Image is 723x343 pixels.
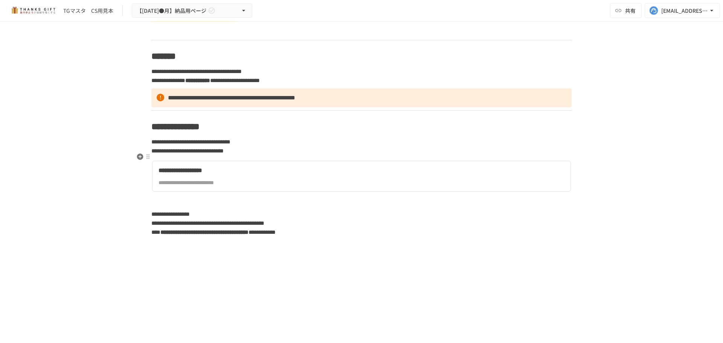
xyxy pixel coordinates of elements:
[610,3,642,18] button: 共有
[63,7,113,15] div: TGマスタ CS用見本
[137,6,206,15] span: 【[DATE]●月】納品用ページ
[132,3,252,18] button: 【[DATE]●月】納品用ページ
[645,3,720,18] button: [EMAIL_ADDRESS][DOMAIN_NAME]
[625,6,636,15] span: 共有
[661,6,708,15] div: [EMAIL_ADDRESS][DOMAIN_NAME]
[9,5,57,17] img: mMP1OxWUAhQbsRWCurg7vIHe5HqDpP7qZo7fRoNLXQh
